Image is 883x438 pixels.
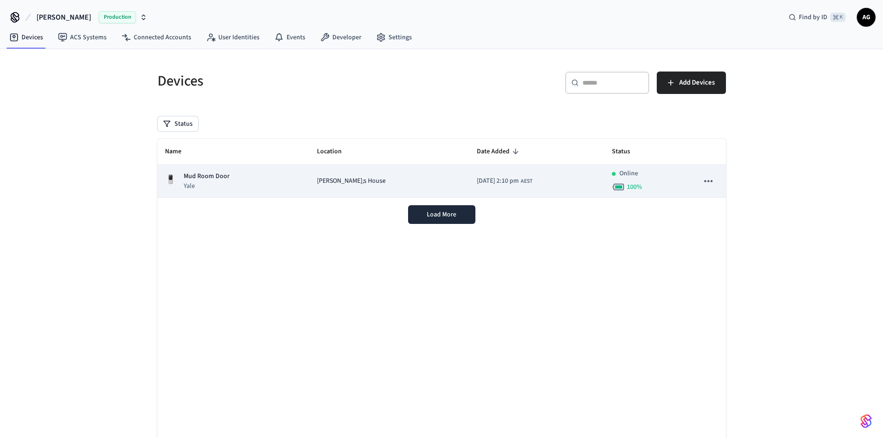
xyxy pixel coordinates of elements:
[165,144,194,159] span: Name
[408,205,475,224] button: Load More
[317,144,354,159] span: Location
[799,13,827,22] span: Find by ID
[830,13,846,22] span: ⌘ K
[477,144,522,159] span: Date Added
[369,29,419,46] a: Settings
[612,144,642,159] span: Status
[657,72,726,94] button: Add Devices
[99,11,136,23] span: Production
[36,12,91,23] span: [PERSON_NAME]
[317,176,386,186] span: [PERSON_NAME];s House
[158,116,198,131] button: Status
[199,29,267,46] a: User Identities
[114,29,199,46] a: Connected Accounts
[861,414,872,429] img: SeamLogoGradient.69752ec5.svg
[627,182,642,192] span: 100 %
[477,176,519,186] span: [DATE] 2:10 pm
[679,77,715,89] span: Add Devices
[477,176,532,186] div: Australia/Brisbane
[158,139,726,198] table: sticky table
[50,29,114,46] a: ACS Systems
[857,8,876,27] button: AG
[2,29,50,46] a: Devices
[427,210,456,219] span: Load More
[267,29,313,46] a: Events
[781,9,853,26] div: Find by ID⌘ K
[184,172,230,181] p: Mud Room Door
[184,181,230,191] p: Yale
[158,72,436,91] h5: Devices
[619,169,638,179] p: Online
[313,29,369,46] a: Developer
[521,177,532,186] span: AEST
[165,174,176,185] img: Yale Assure Touchscreen Wifi Smart Lock, Satin Nickel, Front
[858,9,875,26] span: AG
